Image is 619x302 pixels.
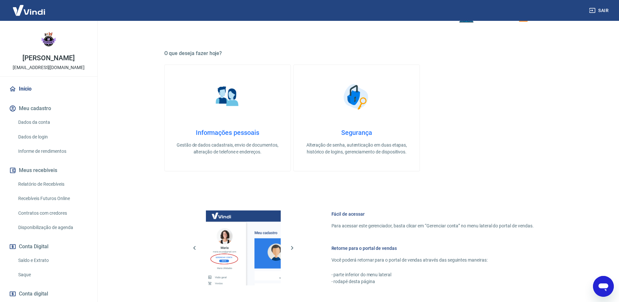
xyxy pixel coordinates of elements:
h4: Segurança [304,129,409,137]
a: Disponibilização de agenda [16,221,89,234]
h4: Informações pessoais [175,129,280,137]
a: Dados de login [16,130,89,144]
h5: O que deseja fazer hoje? [164,50,549,57]
p: Alteração de senha, autenticação em duas etapas, histórico de logins, gerenciamento de dispositivos. [304,142,409,155]
a: Saque [16,268,89,281]
a: Recebíveis Futuros Online [16,192,89,205]
img: Imagem da dashboard mostrando o botão de gerenciar conta na sidebar no lado esquerdo [206,210,281,285]
iframe: Botão para abrir a janela de mensagens [593,276,614,297]
button: Meu cadastro [8,101,89,116]
img: Segurança [340,80,373,113]
p: [PERSON_NAME] [22,55,74,62]
a: Conta digital [8,287,89,301]
p: - rodapé desta página [331,278,534,285]
img: Vindi [8,0,50,20]
button: Sair [588,5,611,17]
img: e3727277-d80f-4bdf-8ca9-f3fa038d2d1c.jpeg [36,26,62,52]
p: [EMAIL_ADDRESS][DOMAIN_NAME] [13,64,85,71]
a: Relatório de Recebíveis [16,178,89,191]
h6: Fácil de acessar [331,211,534,217]
a: Contratos com credores [16,207,89,220]
button: Meus recebíveis [8,163,89,178]
a: Dados da conta [16,116,89,129]
p: - parte inferior do menu lateral [331,271,534,278]
p: Gestão de dados cadastrais, envio de documentos, alteração de telefone e endereços. [175,142,280,155]
button: Conta Digital [8,239,89,254]
a: Informações pessoaisInformações pessoaisGestão de dados cadastrais, envio de documentos, alteraçã... [164,65,291,171]
span: Conta digital [19,289,48,298]
a: SegurançaSegurançaAlteração de senha, autenticação em duas etapas, histórico de logins, gerenciam... [293,65,420,171]
h6: Retorne para o portal de vendas [331,245,534,252]
p: Para acessar este gerenciador, basta clicar em “Gerenciar conta” no menu lateral do portal de ven... [331,223,534,229]
p: Você poderá retornar para o portal de vendas através das seguintes maneiras: [331,257,534,264]
a: Início [8,82,89,96]
a: Saldo e Extrato [16,254,89,267]
a: Informe de rendimentos [16,145,89,158]
img: Informações pessoais [211,80,244,113]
